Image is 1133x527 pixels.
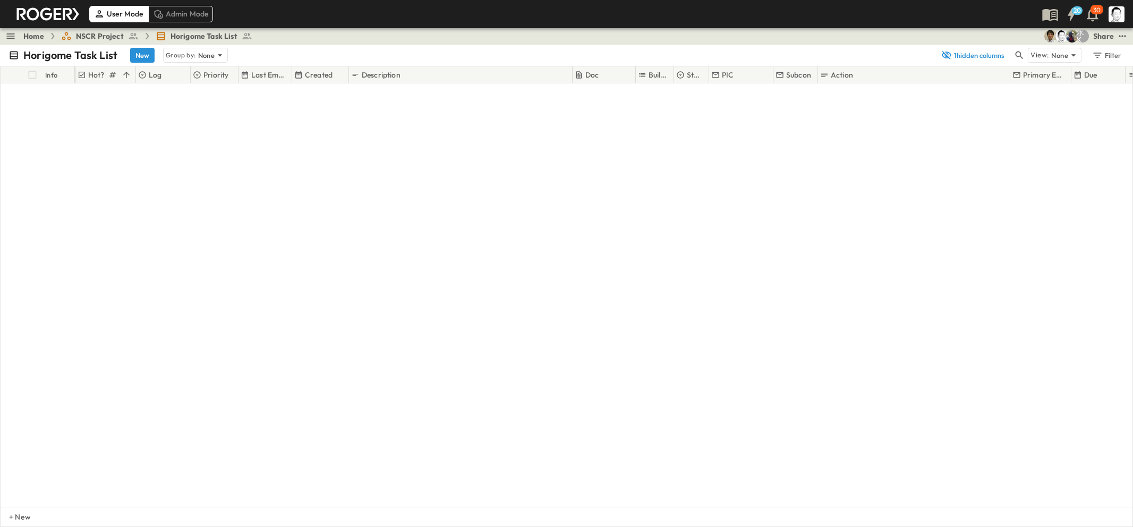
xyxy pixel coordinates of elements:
[1084,70,1097,80] p: Due
[148,6,214,22] div: Admin Mode
[156,31,252,41] a: Horigome Task List
[305,70,333,80] p: Created
[251,70,286,80] p: Last Email Date
[43,66,75,83] div: Info
[23,31,259,41] nav: breadcrumbs
[362,70,401,80] p: Description
[1074,6,1081,15] h6: 20
[1061,5,1082,24] button: 20
[1023,70,1066,80] p: Primary Email
[585,70,599,80] p: Doc
[76,31,124,41] span: NSCR Project
[687,70,703,80] p: Status
[786,70,811,80] p: Subcon
[166,50,196,61] p: Group by:
[1109,6,1125,22] img: Profile Picture
[198,50,215,61] p: None
[1076,30,1089,42] div: 水口 浩一 (MIZUGUCHI Koichi) (mizuguti@bcd.taisei.co.jp)
[1044,30,1057,42] img: 戸島 太一 (T.TOJIMA) (tzmtit00@pub.taisei.co.jp)
[23,31,44,41] a: Home
[45,60,58,90] div: Info
[1092,49,1122,61] div: Filter
[1030,49,1049,61] p: View:
[1088,48,1125,63] button: Filter
[149,70,162,80] p: Log
[88,70,105,80] p: Hot?
[61,31,139,41] a: NSCR Project
[1066,30,1078,42] img: Joshua Whisenant (josh@tryroger.com)
[89,6,148,22] div: User Mode
[722,70,734,80] p: PIC
[1051,50,1068,61] p: None
[121,69,132,81] button: Sort
[203,70,228,80] p: Priority
[171,31,237,41] span: Horigome Task List
[934,48,1011,63] button: 1hidden columns
[1055,30,1068,42] img: 堀米 康介(K.HORIGOME) (horigome@bcd.taisei.co.jp)
[1093,31,1114,41] div: Share
[23,48,117,63] p: Horigome Task List
[831,70,853,80] p: Action
[130,48,155,63] button: New
[9,512,15,522] p: + New
[649,70,668,80] p: Buildings
[1093,6,1101,14] p: 30
[1116,30,1129,42] button: test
